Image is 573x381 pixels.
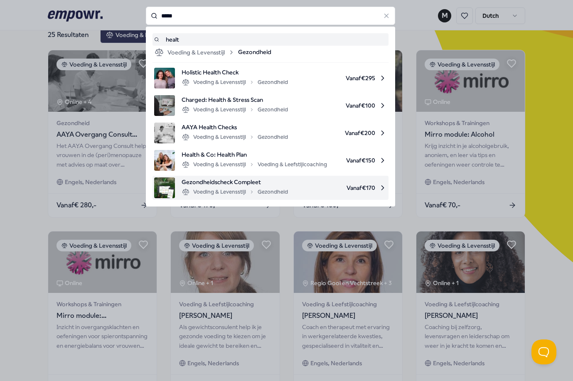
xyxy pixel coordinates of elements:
a: product imageAAYA Health ChecksVoeding & LevensstijlGezondheidVanaf€200 [154,123,387,143]
div: Voeding & Levensstijl [154,47,235,57]
iframe: Help Scout Beacon - Open [531,339,556,364]
div: Voeding & Levensstijl Gezondheid [182,187,288,197]
img: product image [154,177,175,198]
div: Voeding & Levensstijl Voeding & Leefstijlcoaching [182,160,327,170]
img: product image [154,150,175,171]
a: product imageHolistic Health CheckVoeding & LevensstijlGezondheidVanaf€295 [154,68,387,88]
span: Health & Co: Health Plan [182,150,327,159]
img: product image [154,95,175,116]
img: product image [154,123,175,143]
span: AAYA Health Checks [182,123,288,132]
span: Charged: Health & Stress Scan [182,95,288,104]
span: Vanaf € 295 [295,68,387,88]
a: product imageHealth & Co: Health PlanVoeding & LevensstijlVoeding & LeefstijlcoachingVanaf€150 [154,150,387,171]
span: Vanaf € 150 [334,150,387,171]
img: product image [154,68,175,88]
a: product imageGezondheidscheck CompleetVoeding & LevensstijlGezondheidVanaf€170 [154,177,387,198]
a: Voeding & LevensstijlGezondheid [154,47,387,57]
div: Voeding & Levensstijl Gezondheid [182,77,288,87]
a: healt [154,35,387,44]
span: Gezondheid [238,47,271,57]
input: Search for products, categories or subcategories [146,7,395,25]
span: Vanaf € 100 [295,95,387,116]
span: Vanaf € 200 [295,123,387,143]
span: Gezondheidscheck Compleet [182,177,288,187]
span: Vanaf € 170 [295,177,387,198]
a: product imageCharged: Health & Stress ScanVoeding & LevensstijlGezondheidVanaf€100 [154,95,387,116]
div: Voeding & Levensstijl Gezondheid [182,132,288,142]
div: Voeding & Levensstijl Gezondheid [182,105,288,115]
span: Holistic Health Check [182,68,288,77]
